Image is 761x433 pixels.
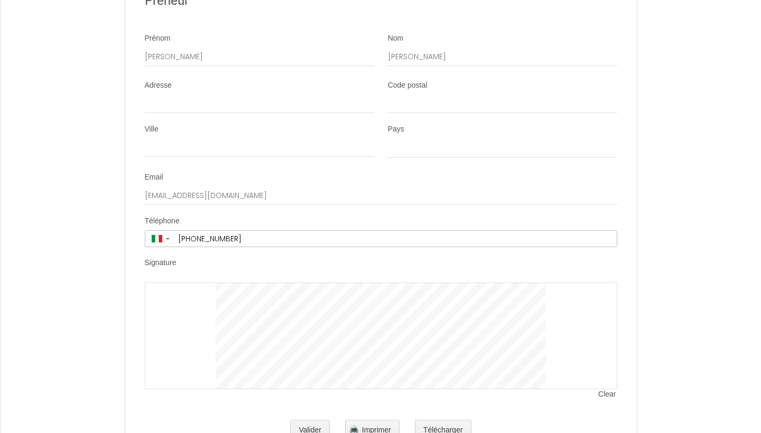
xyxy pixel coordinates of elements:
[165,237,171,241] span: ▼
[598,389,617,400] span: Clear
[145,172,163,183] label: Email
[174,231,617,247] input: +39 312 345 6789
[145,33,171,44] label: Prénom
[388,33,404,44] label: Nom
[145,216,180,227] label: Téléphone
[145,124,159,135] label: Ville
[388,80,428,91] label: Code postal
[388,124,404,135] label: Pays
[145,258,177,268] label: Signature
[145,80,172,91] label: Adresse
